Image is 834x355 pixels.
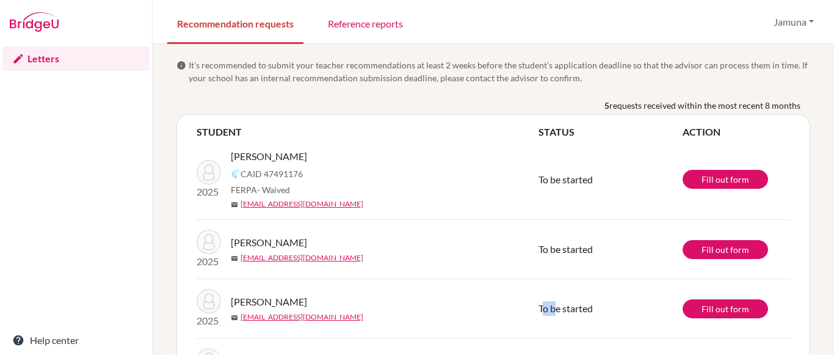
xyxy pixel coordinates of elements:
[197,160,221,185] img: Budhathoki, Prashant
[683,125,790,139] th: ACTION
[197,230,221,254] img: Devkota, Rahul
[241,312,363,323] a: [EMAIL_ADDRESS][DOMAIN_NAME]
[197,125,538,139] th: STUDENT
[683,299,768,318] a: Fill out form
[197,185,221,199] p: 2025
[604,99,609,112] b: 5
[176,60,186,70] span: info
[257,185,290,195] span: - Waived
[241,252,363,263] a: [EMAIL_ADDRESS][DOMAIN_NAME]
[197,289,221,313] img: Tamang, Ranjita
[241,167,303,180] span: CAID 47491176
[538,302,593,314] span: To be started
[768,10,819,34] button: Jamuna
[231,149,307,164] span: [PERSON_NAME]
[538,125,683,139] th: STATUS
[683,170,768,189] a: Fill out form
[2,46,150,71] a: Letters
[231,314,238,321] span: mail
[167,2,303,44] a: Recommendation requests
[231,201,238,208] span: mail
[231,235,307,250] span: [PERSON_NAME]
[197,313,221,328] p: 2025
[231,295,307,309] span: [PERSON_NAME]
[318,2,413,44] a: Reference reports
[10,12,59,32] img: Bridge-U
[231,183,290,196] span: FERPA
[197,254,221,269] p: 2025
[609,99,800,112] span: requests received within the most recent 8 months
[538,243,593,255] span: To be started
[231,169,241,178] img: Common App logo
[2,328,150,353] a: Help center
[231,255,238,262] span: mail
[538,174,593,185] span: To be started
[683,240,768,259] a: Fill out form
[189,59,810,84] span: It’s recommended to submit your teacher recommendations at least 2 weeks before the student’s app...
[241,199,363,210] a: [EMAIL_ADDRESS][DOMAIN_NAME]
